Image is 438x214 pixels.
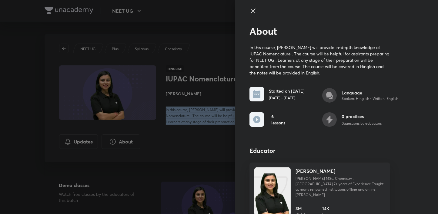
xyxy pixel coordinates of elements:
[296,205,315,212] h6: 3M
[249,146,403,155] h4: Educator
[296,176,385,198] p: Anushka Choudhary MSc. Chemistry , Delhi University 7+ years of Experience Taught at many renowne...
[342,113,382,120] h6: 0 practices
[249,25,403,37] h2: About
[342,96,398,101] p: Spoken: Hinglish • Written: English
[342,90,398,96] h6: Language
[269,95,305,101] p: [DATE] - [DATE]
[342,121,382,126] p: 0 questions by educators
[271,113,286,126] h6: 6 lessons
[249,44,390,76] p: In this course, [PERSON_NAME] will provide in-depth knowledge of IUPAC Nomenclature . The course ...
[322,205,338,212] h6: 14K
[296,167,335,175] h4: [PERSON_NAME]
[269,88,305,94] h6: Started on [DATE]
